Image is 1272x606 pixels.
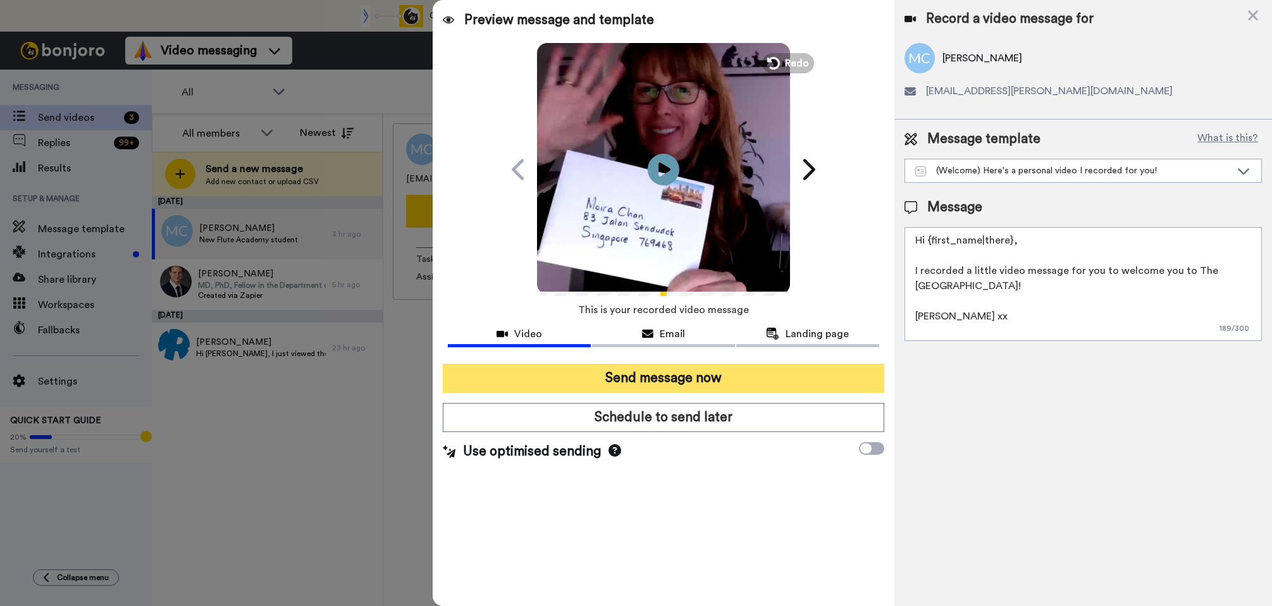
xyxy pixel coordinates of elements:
[578,296,749,324] span: This is your recorded video message
[1194,130,1262,149] button: What is this?
[443,364,884,393] button: Send message now
[905,227,1262,341] textarea: Hi {first_name|there}, I recorded a little video message for you to welcome you to The [GEOGRAPHI...
[514,326,542,342] span: Video
[915,164,1231,177] div: (Welcome) Here's a personal video I recorded for you!
[660,326,685,342] span: Email
[915,166,926,176] img: Message-temps.svg
[927,130,1040,149] span: Message template
[927,198,982,217] span: Message
[463,442,601,461] span: Use optimised sending
[786,326,849,342] span: Landing page
[443,403,884,432] button: Schedule to send later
